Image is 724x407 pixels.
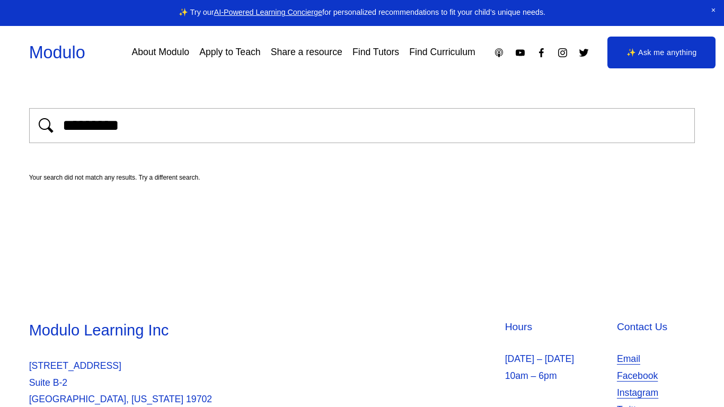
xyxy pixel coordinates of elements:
[29,170,695,187] div: Your search did not match any results. Try a different search.
[515,47,526,58] a: YouTube
[409,43,475,62] a: Find Curriculum
[617,351,640,368] a: Email
[214,8,322,16] a: AI-Powered Learning Concierge
[271,43,342,62] a: Share a resource
[557,47,568,58] a: Instagram
[617,320,695,334] h4: Contact Us
[617,368,658,385] a: Facebook
[505,320,611,334] h4: Hours
[505,351,611,385] p: [DATE] – [DATE] 10am – 6pm
[617,385,658,402] a: Instagram
[352,43,399,62] a: Find Tutors
[607,37,716,68] a: ✨ Ask me anything
[493,47,505,58] a: Apple Podcasts
[29,43,85,62] a: Modulo
[199,43,260,62] a: Apply to Teach
[29,320,359,341] h3: Modulo Learning Inc
[131,43,189,62] a: About Modulo
[578,47,589,58] a: Twitter
[536,47,547,58] a: Facebook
